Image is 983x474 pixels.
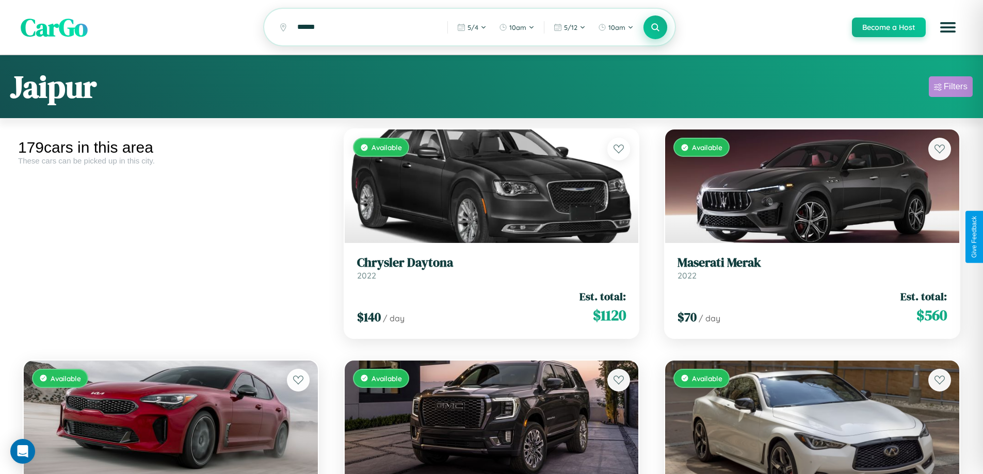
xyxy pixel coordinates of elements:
button: 10am [593,19,639,36]
div: These cars can be picked up in this city. [18,156,324,165]
span: Est. total: [900,289,947,304]
button: Open menu [933,13,962,42]
span: / day [699,313,720,323]
span: 5 / 12 [564,23,577,31]
span: $ 560 [916,305,947,325]
span: Available [51,374,81,383]
span: / day [383,313,405,323]
button: Become a Host [852,18,926,37]
span: Est. total: [579,289,626,304]
span: Available [692,374,722,383]
h3: Maserati Merak [678,255,947,270]
span: 10am [608,23,625,31]
h1: Jaipur [10,66,96,108]
span: $ 70 [678,308,697,325]
a: Chrysler Daytona2022 [357,255,626,281]
span: Available [372,143,402,152]
span: Available [372,374,402,383]
button: 5/12 [549,19,591,36]
a: Maserati Merak2022 [678,255,947,281]
span: 10am [509,23,526,31]
div: Filters [944,81,968,92]
span: $ 140 [357,308,381,325]
button: Filters [929,76,973,97]
button: 5/4 [452,19,492,36]
div: 179 cars in this area [18,139,324,156]
div: Give Feedback [971,216,978,258]
span: 2022 [357,270,376,281]
span: CarGo [21,10,88,44]
span: Available [692,143,722,152]
button: 10am [494,19,540,36]
span: $ 1120 [593,305,626,325]
span: 2022 [678,270,697,281]
h3: Chrysler Daytona [357,255,626,270]
div: Open Intercom Messenger [10,439,35,464]
span: 5 / 4 [468,23,478,31]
